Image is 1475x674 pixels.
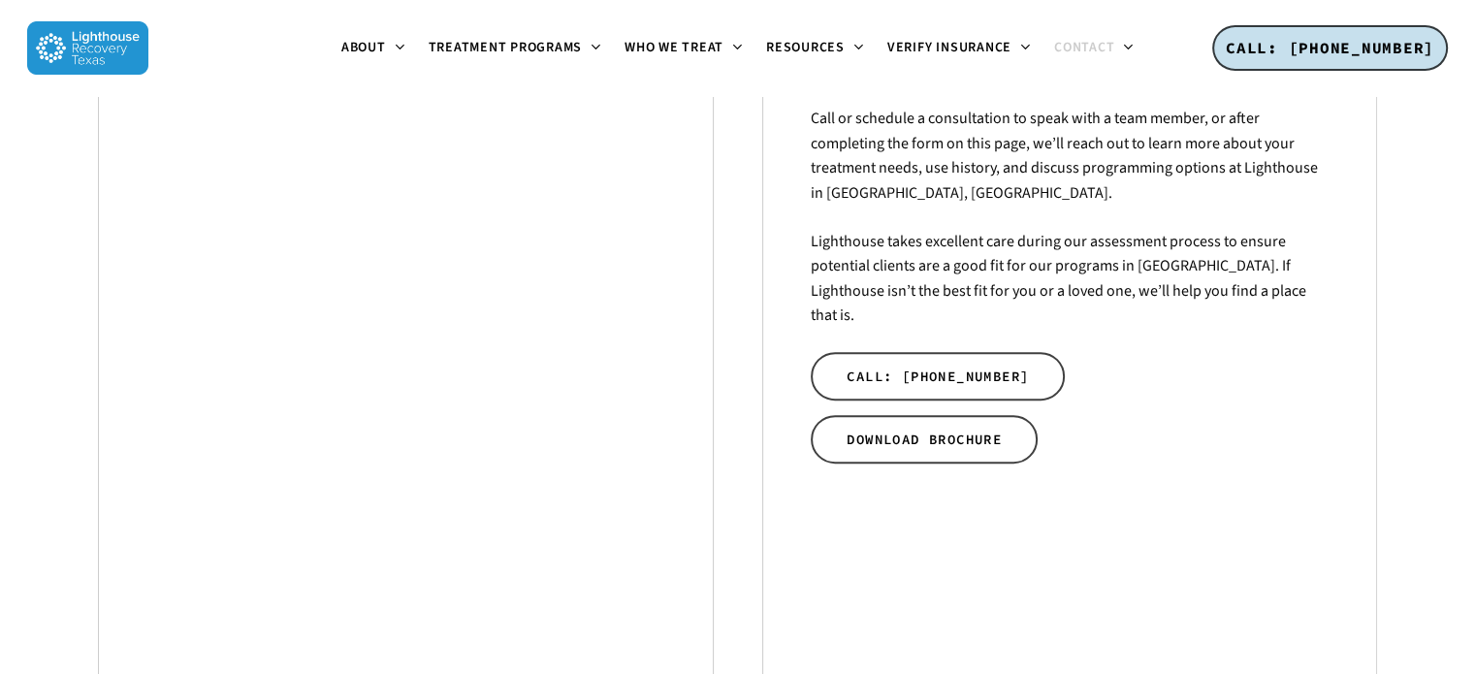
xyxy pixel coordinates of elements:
[1042,41,1145,56] a: Contact
[847,367,1029,386] span: CALL: [PHONE_NUMBER]
[27,21,148,75] img: Lighthouse Recovery Texas
[766,38,845,57] span: Resources
[625,38,723,57] span: Who We Treat
[1212,25,1448,72] a: CALL: [PHONE_NUMBER]
[1054,38,1114,57] span: Contact
[811,107,1328,229] p: Call or schedule a consultation to speak with a team member, or after completing the form on this...
[417,41,614,56] a: Treatment Programs
[887,38,1011,57] span: Verify Insurance
[847,430,1002,449] span: DOWNLOAD BROCHURE
[330,41,417,56] a: About
[811,231,1306,327] span: Lighthouse takes excellent care during our assessment process to ensure potential clients are a g...
[341,38,386,57] span: About
[1226,38,1434,57] span: CALL: [PHONE_NUMBER]
[613,41,754,56] a: Who We Treat
[754,41,876,56] a: Resources
[876,41,1042,56] a: Verify Insurance
[811,352,1065,401] a: CALL: [PHONE_NUMBER]
[429,38,583,57] span: Treatment Programs
[811,415,1038,464] a: DOWNLOAD BROCHURE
